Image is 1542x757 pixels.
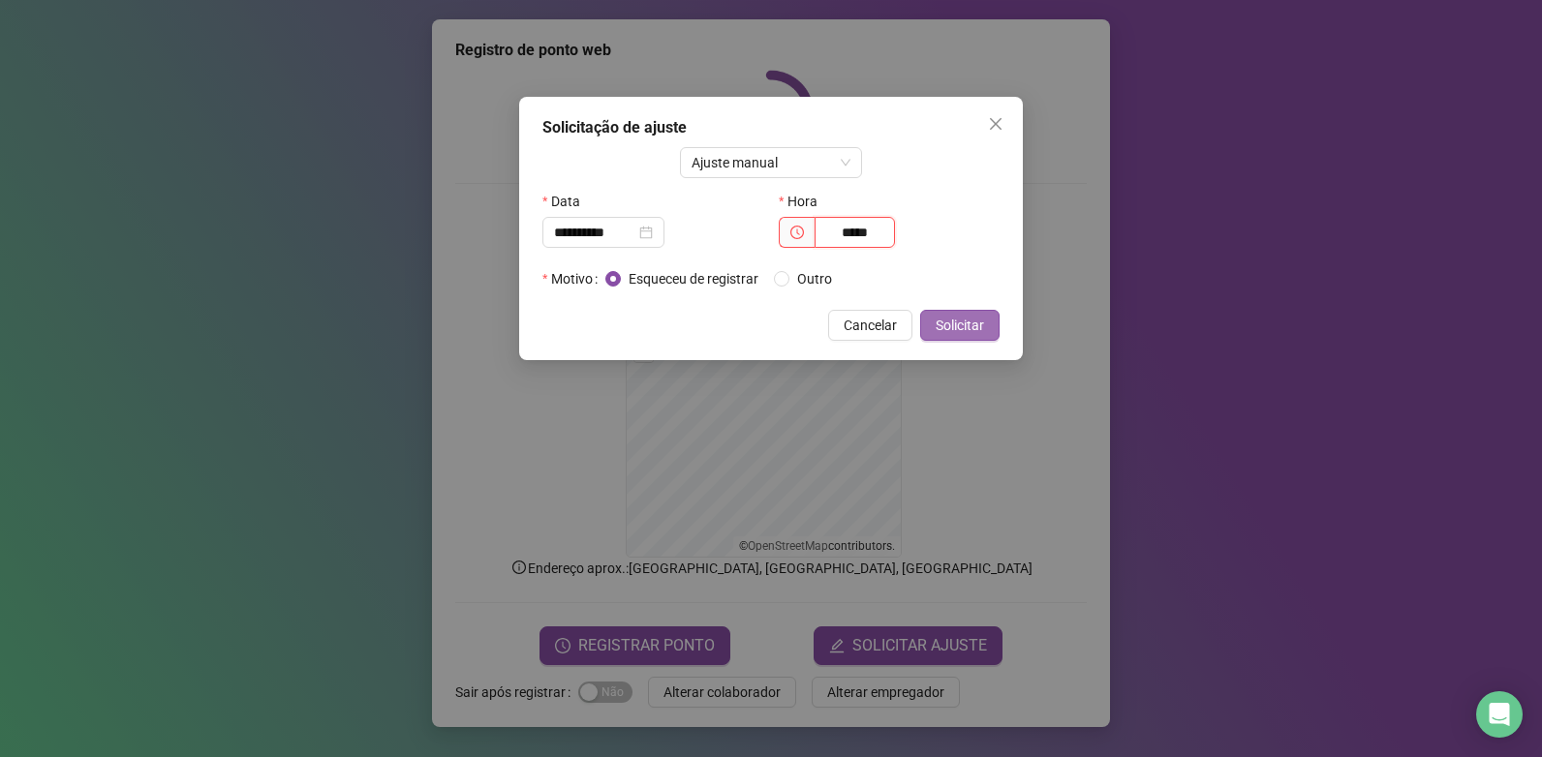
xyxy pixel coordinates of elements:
[542,263,605,294] label: Motivo
[779,186,830,217] label: Hora
[542,116,1000,139] div: Solicitação de ajuste
[844,315,897,336] span: Cancelar
[790,226,804,239] span: clock-circle
[692,148,851,177] span: Ajuste manual
[621,268,766,289] span: Esqueceu de registrar
[789,268,840,289] span: Outro
[920,310,1000,341] button: Solicitar
[828,310,912,341] button: Cancelar
[1476,691,1523,738] div: Open Intercom Messenger
[980,108,1011,139] button: Close
[988,116,1003,132] span: close
[542,186,593,217] label: Data
[936,315,984,336] span: Solicitar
